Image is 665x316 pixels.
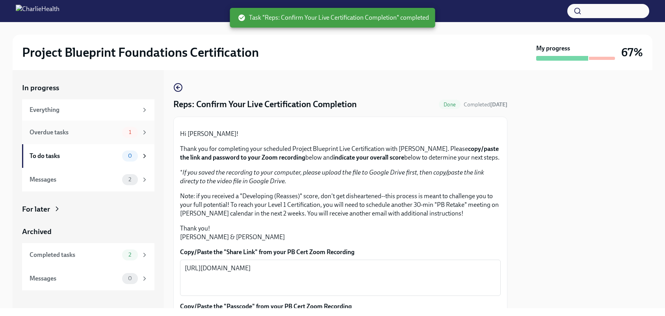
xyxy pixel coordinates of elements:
[124,252,136,258] span: 2
[180,169,484,185] em: If you saved the recording to your computer, please upload the file to Google Drive first, then c...
[22,168,154,191] a: Messages2
[30,274,119,283] div: Messages
[180,224,501,242] p: Thank you! [PERSON_NAME] & [PERSON_NAME]
[464,101,507,108] span: Completed
[22,99,154,121] a: Everything
[464,101,507,108] span: September 26th, 2025 09:35
[180,192,501,218] p: Note: if you received a "Developing (Reasses)" score, don't get disheartened--this process is mea...
[173,99,357,110] h4: Reps: Confirm Your Live Certification Completion
[490,101,507,108] strong: [DATE]
[536,44,570,53] strong: My progress
[180,130,501,138] p: Hi [PERSON_NAME]!
[30,152,119,160] div: To do tasks
[439,102,461,108] span: Done
[30,128,119,137] div: Overdue tasks
[22,243,154,267] a: Completed tasks2
[238,13,429,22] span: Task "Reps: Confirm Your Live Certification Completion" completed
[30,106,138,114] div: Everything
[22,204,154,214] a: For later
[22,204,50,214] div: For later
[180,145,501,162] p: Thank you for completing your scheduled Project Blueprint Live Certification with [PERSON_NAME]. ...
[22,121,154,144] a: Overdue tasks1
[123,153,137,159] span: 0
[124,129,136,135] span: 1
[333,154,404,161] strong: indicate your overall score
[22,267,154,290] a: Messages0
[180,248,501,257] label: Copy/Paste the "Share Link" from your PB Cert Zoom Recording
[30,175,119,184] div: Messages
[22,45,259,60] h2: Project Blueprint Foundations Certification
[124,177,136,182] span: 2
[22,227,154,237] a: Archived
[185,264,496,292] textarea: [URL][DOMAIN_NAME]
[123,275,137,281] span: 0
[22,83,154,93] a: In progress
[180,302,501,311] label: Copy/Paste the "Passcode" from your PB Cert Zoom Recording
[621,45,643,59] h3: 67%
[30,251,119,259] div: Completed tasks
[22,144,154,168] a: To do tasks0
[16,5,59,17] img: CharlieHealth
